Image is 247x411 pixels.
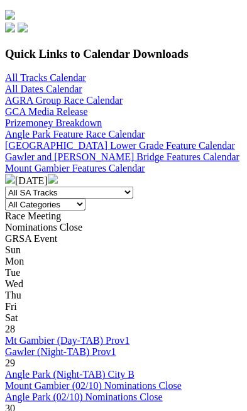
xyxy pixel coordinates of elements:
[5,267,242,278] div: Tue
[5,129,145,140] a: Angle Park Feature Race Calendar
[5,10,15,20] img: logo-grsa-white.png
[5,369,134,380] a: Angle Park (Night-TAB) City B
[5,211,242,222] div: Race Meeting
[5,84,82,94] a: All Dates Calendar
[5,380,182,391] a: Mount Gambier (02/10) Nominations Close
[5,72,86,83] a: All Tracks Calendar
[5,222,242,233] div: Nominations Close
[5,301,242,312] div: Fri
[5,140,235,151] a: [GEOGRAPHIC_DATA] Lower Grade Feature Calendar
[5,335,129,346] a: Mt Gambier (Day-TAB) Prov1
[5,174,242,187] div: [DATE]
[5,324,15,334] span: 28
[5,174,15,184] img: chevron-left-pager-white.svg
[5,346,116,357] a: Gawler (Night-TAB) Prov1
[5,290,242,301] div: Thu
[48,174,58,184] img: chevron-right-pager-white.svg
[5,233,242,244] div: GRSA Event
[5,244,242,256] div: Sun
[5,95,123,106] a: AGRA Group Race Calendar
[5,47,242,61] h3: Quick Links to Calendar Downloads
[18,23,28,33] img: twitter.svg
[5,358,15,368] span: 29
[5,256,242,267] div: Mon
[5,312,242,324] div: Sat
[5,151,239,162] a: Gawler and [PERSON_NAME] Bridge Features Calendar
[5,392,163,402] a: Angle Park (02/10) Nominations Close
[5,23,15,33] img: facebook.svg
[5,278,242,290] div: Wed
[5,118,102,128] a: Prizemoney Breakdown
[5,163,145,173] a: Mount Gambier Features Calendar
[5,106,88,117] a: GCA Media Release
